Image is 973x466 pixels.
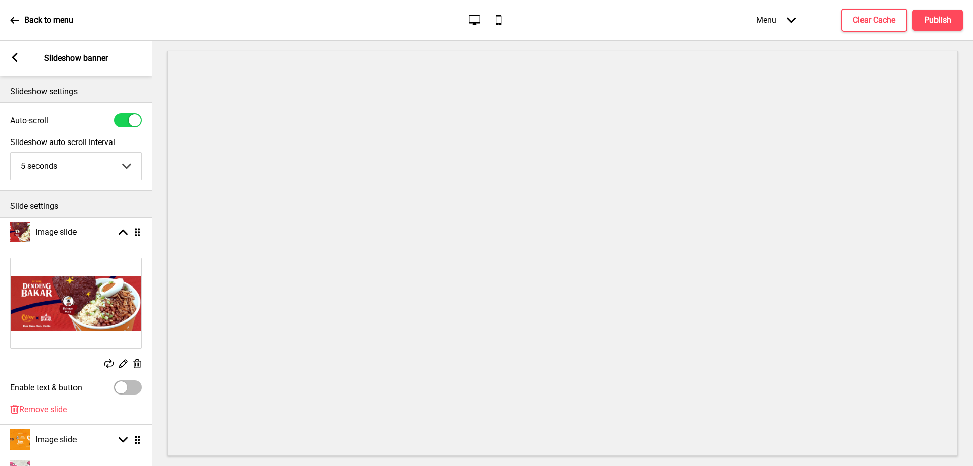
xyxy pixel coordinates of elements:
[912,10,963,31] button: Publish
[10,86,142,97] p: Slideshow settings
[10,137,142,147] label: Slideshow auto scroll interval
[11,258,141,348] img: Image
[746,5,806,35] div: Menu
[35,227,77,238] h4: Image slide
[10,383,82,392] label: Enable text & button
[924,15,951,26] h4: Publish
[44,53,108,64] p: Slideshow banner
[19,405,67,414] span: Remove slide
[10,116,48,125] label: Auto-scroll
[841,9,907,32] button: Clear Cache
[35,434,77,445] h4: Image slide
[853,15,895,26] h4: Clear Cache
[10,201,142,212] p: Slide settings
[10,7,73,34] a: Back to menu
[24,15,73,26] p: Back to menu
